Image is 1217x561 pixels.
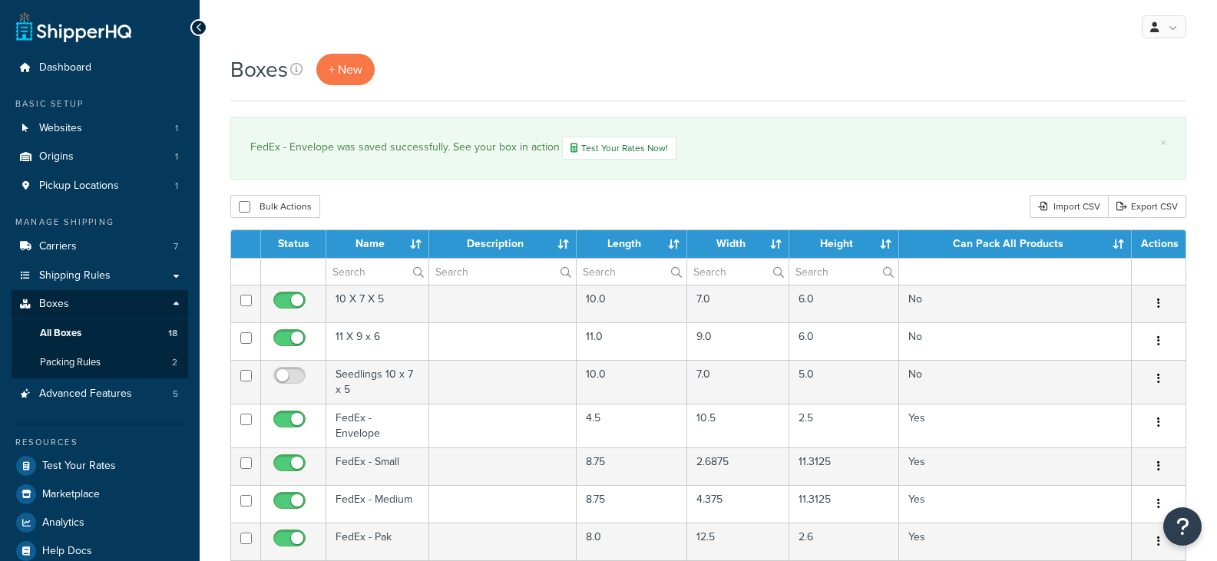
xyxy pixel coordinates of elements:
[577,485,687,523] td: 8.75
[789,230,898,258] th: Height : activate to sort column ascending
[687,404,790,447] td: 10.5
[250,137,1166,160] div: FedEx - Envelope was saved successfully. See your box in action
[687,360,790,404] td: 7.0
[42,460,116,473] span: Test Your Rates
[12,452,188,480] a: Test Your Rates
[789,360,898,404] td: 5.0
[12,290,188,378] li: Boxes
[326,485,429,523] td: FedEx - Medium
[261,230,326,258] th: Status
[899,485,1132,523] td: Yes
[39,240,77,253] span: Carriers
[899,447,1132,485] td: Yes
[326,259,428,285] input: Search
[329,61,362,78] span: + New
[577,322,687,360] td: 11.0
[12,380,188,408] li: Advanced Features
[577,259,686,285] input: Search
[1030,195,1108,218] div: Import CSV
[172,356,177,369] span: 2
[899,360,1132,404] td: No
[12,54,188,82] a: Dashboard
[12,143,188,171] li: Origins
[12,172,188,200] a: Pickup Locations 1
[789,485,898,523] td: 11.3125
[316,54,375,85] a: + New
[687,447,790,485] td: 2.6875
[326,447,429,485] td: FedEx - Small
[168,327,177,340] span: 18
[429,259,576,285] input: Search
[899,523,1132,560] td: Yes
[39,150,74,163] span: Origins
[577,360,687,404] td: 10.0
[39,269,111,282] span: Shipping Rules
[39,388,132,401] span: Advanced Features
[687,285,790,322] td: 7.0
[174,240,178,253] span: 7
[230,195,320,218] button: Bulk Actions
[789,322,898,360] td: 6.0
[687,322,790,360] td: 9.0
[789,404,898,447] td: 2.5
[175,122,178,135] span: 1
[12,114,188,143] li: Websites
[789,259,898,285] input: Search
[173,388,178,401] span: 5
[789,523,898,560] td: 2.6
[12,262,188,290] a: Shipping Rules
[326,404,429,447] td: FedEx - Envelope
[39,122,82,135] span: Websites
[687,523,790,560] td: 12.5
[899,322,1132,360] td: No
[230,54,288,84] h1: Boxes
[899,230,1132,258] th: Can Pack All Products : activate to sort column ascending
[40,327,81,340] span: All Boxes
[12,233,188,261] li: Carriers
[326,523,429,560] td: FedEx - Pak
[899,285,1132,322] td: No
[175,150,178,163] span: 1
[577,447,687,485] td: 8.75
[12,319,188,348] li: All Boxes
[12,348,188,377] li: Packing Rules
[12,172,188,200] li: Pickup Locations
[12,114,188,143] a: Websites 1
[577,285,687,322] td: 10.0
[12,143,188,171] a: Origins 1
[429,230,577,258] th: Description : activate to sort column ascending
[12,233,188,261] a: Carriers 7
[326,230,429,258] th: Name : activate to sort column ascending
[1163,507,1202,546] button: Open Resource Center
[687,230,790,258] th: Width : activate to sort column ascending
[687,485,790,523] td: 4.375
[577,404,687,447] td: 4.5
[1108,195,1186,218] a: Export CSV
[687,259,789,285] input: Search
[12,348,188,377] a: Packing Rules 2
[577,523,687,560] td: 8.0
[789,447,898,485] td: 11.3125
[577,230,687,258] th: Length : activate to sort column ascending
[12,480,188,508] a: Marketplace
[12,319,188,348] a: All Boxes 18
[39,61,91,74] span: Dashboard
[326,285,429,322] td: 10 X 7 X 5
[326,322,429,360] td: 11 X 9 x 6
[789,285,898,322] td: 6.0
[12,509,188,536] a: Analytics
[42,545,92,558] span: Help Docs
[12,216,188,229] div: Manage Shipping
[42,516,84,530] span: Analytics
[326,360,429,404] td: Seedlings 10 x 7 x 5
[899,404,1132,447] td: Yes
[39,180,119,193] span: Pickup Locations
[42,488,100,501] span: Marketplace
[12,436,188,449] div: Resources
[1132,230,1186,258] th: Actions
[562,137,676,160] a: Test Your Rates Now!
